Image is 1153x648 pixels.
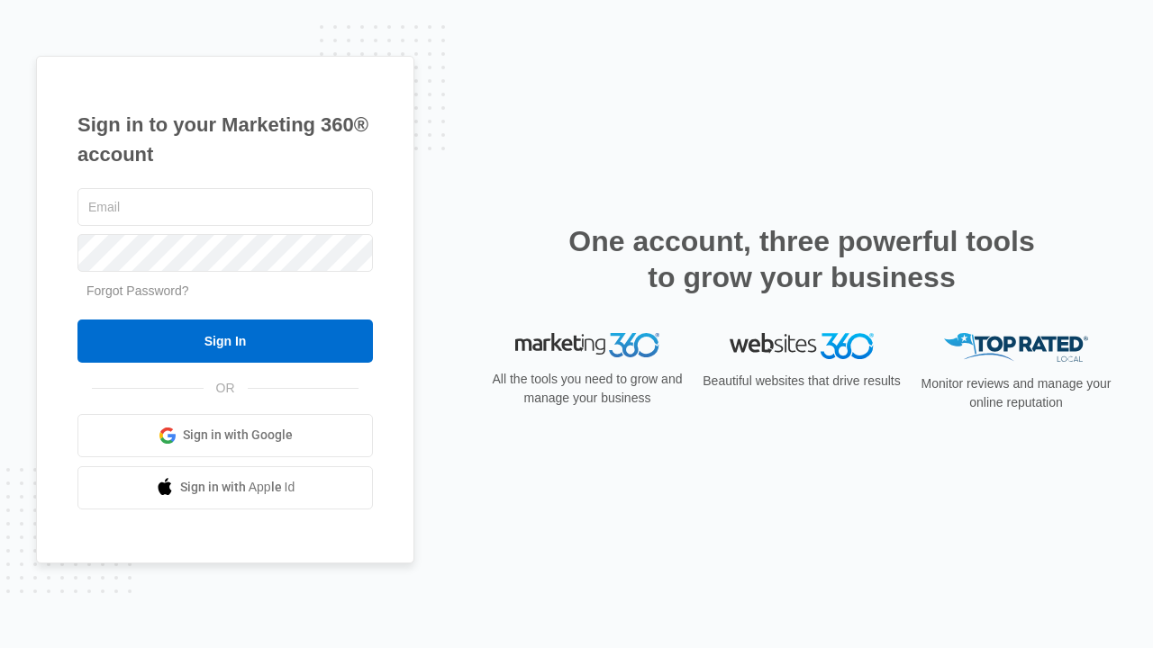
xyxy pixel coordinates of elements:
[180,478,295,497] span: Sign in with Apple Id
[183,426,293,445] span: Sign in with Google
[86,283,189,298] a: Forgot Password?
[486,370,688,408] p: All the tools you need to grow and manage your business
[730,333,874,359] img: Websites 360
[515,333,659,358] img: Marketing 360
[77,414,373,457] a: Sign in with Google
[915,374,1117,412] p: Monitor reviews and manage your online reputation
[701,372,903,391] p: Beautiful websites that drive results
[204,379,248,398] span: OR
[563,223,1040,295] h2: One account, three powerful tools to grow your business
[77,110,373,169] h1: Sign in to your Marketing 360® account
[944,333,1088,363] img: Top Rated Local
[77,466,373,509] a: Sign in with Apple Id
[77,188,373,226] input: Email
[77,319,373,363] input: Sign In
